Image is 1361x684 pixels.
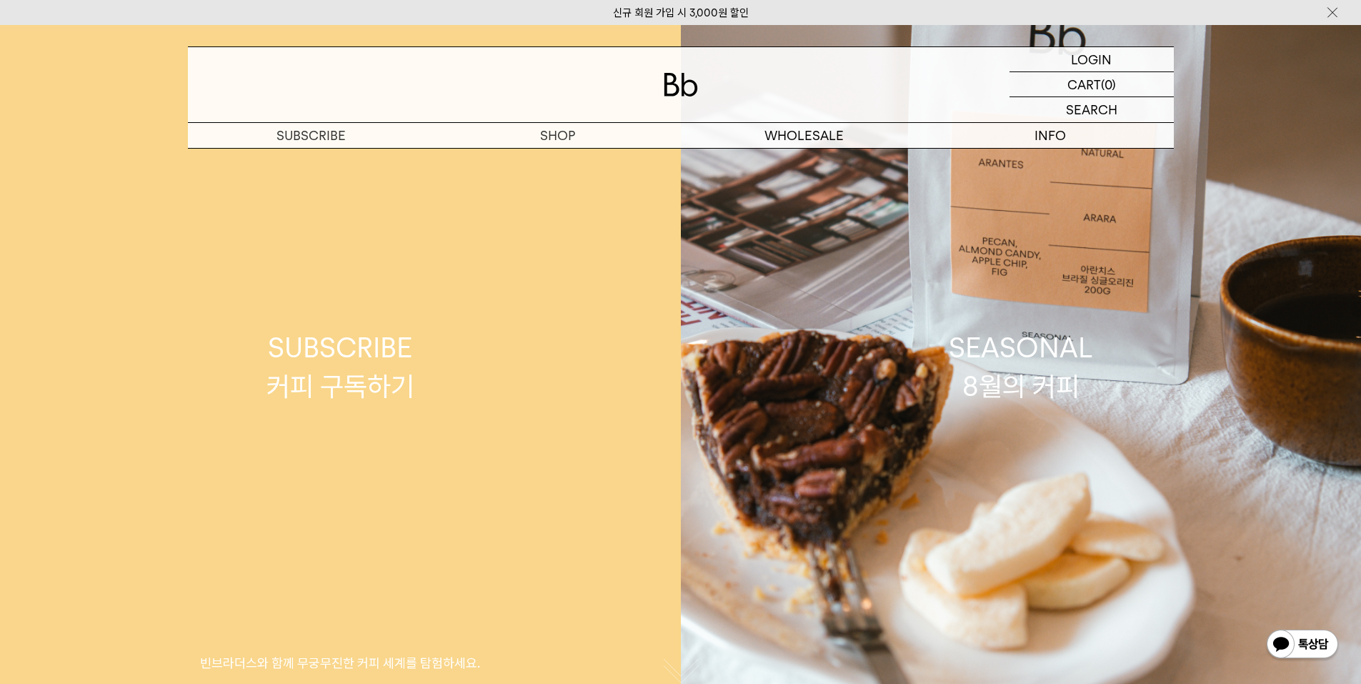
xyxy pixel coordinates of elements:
[1101,72,1116,96] p: (0)
[1009,47,1174,72] a: LOGIN
[1265,628,1340,663] img: 카카오톡 채널 1:1 채팅 버튼
[949,329,1093,405] div: SEASONAL 8월의 커피
[927,123,1174,148] p: INFO
[1071,47,1112,71] p: LOGIN
[1067,72,1101,96] p: CART
[613,6,749,19] a: 신규 회원 가입 시 3,000원 할인
[1066,97,1117,122] p: SEARCH
[188,123,434,148] a: SUBSCRIBE
[434,123,681,148] a: SHOP
[266,329,414,405] div: SUBSCRIBE 커피 구독하기
[1009,72,1174,97] a: CART (0)
[664,73,698,96] img: 로고
[681,123,927,148] p: WHOLESALE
